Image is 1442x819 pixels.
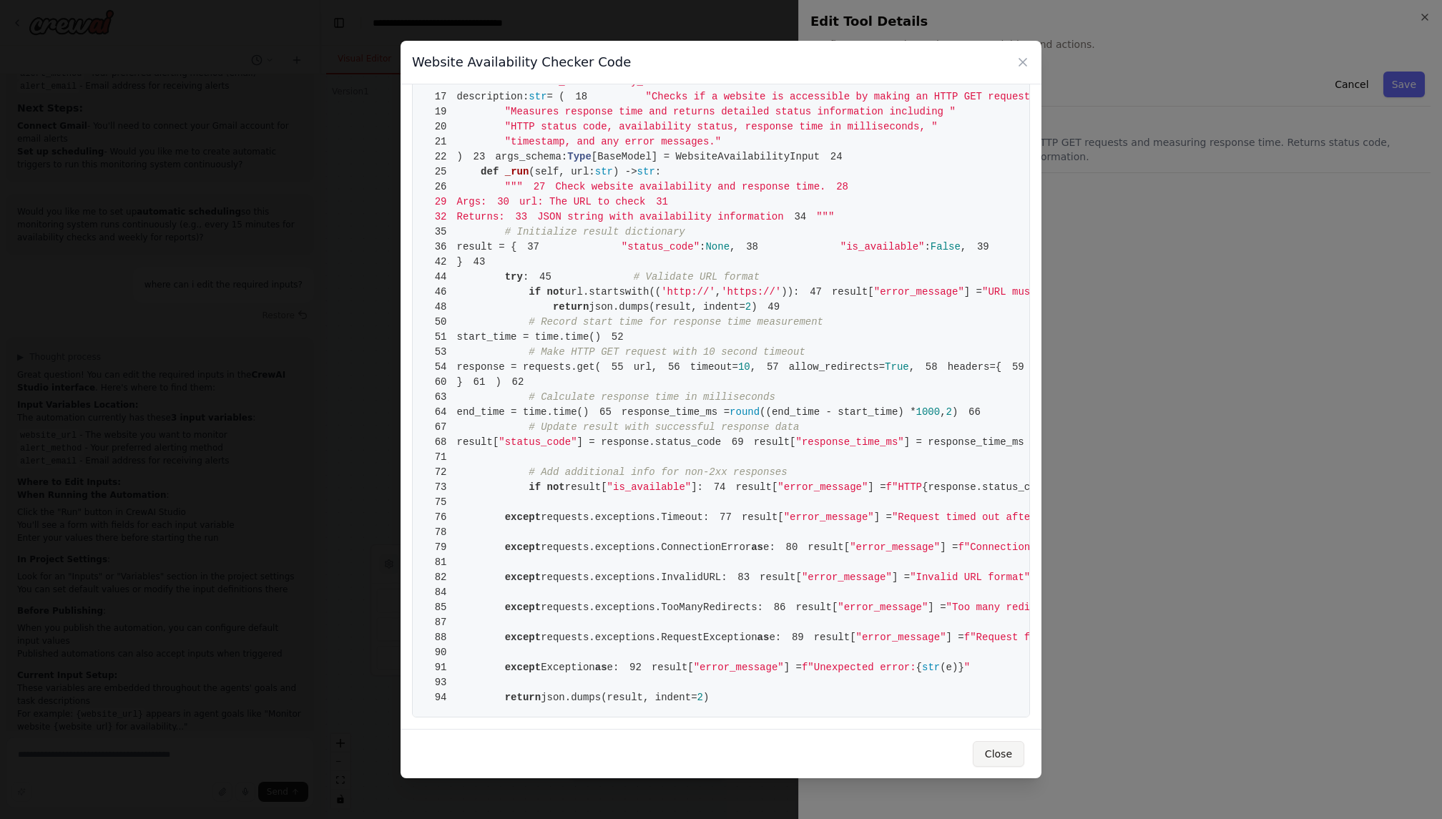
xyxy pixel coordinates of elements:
span: 72 [424,465,457,480]
span: 48 [424,300,457,315]
span: f"Unexpected error: [802,662,916,673]
span: # Make HTTP GET request with 10 second timeout [529,346,805,358]
span: ] = response_time_ms [904,436,1024,448]
span: False [931,241,961,252]
span: 'http://' [661,286,715,298]
span: ) [463,376,501,388]
span: 42 [424,255,457,270]
span: result[ [814,632,856,643]
span: ] = [874,511,892,523]
span: str [529,91,546,102]
span: 23 [463,149,496,165]
span: 82 [424,570,457,585]
span: 84 [424,585,457,600]
span: url, [601,361,657,373]
span: )): [781,286,799,298]
span: 1000 [916,406,941,418]
span: 69 [721,435,754,450]
span: ] = response.status_code [577,436,722,448]
span: except [505,602,541,613]
span: e: [763,541,775,553]
span: if [529,481,541,493]
span: 2 [946,406,952,418]
span: 89 [781,630,814,645]
span: 34 [784,210,817,225]
span: str [595,166,613,177]
span: 66 [958,405,991,420]
span: 59 [1001,360,1034,375]
span: result[ [796,602,838,613]
span: " [964,662,970,673]
span: end_time = time.time() [424,406,589,418]
span: start_time = time.time() [424,331,601,343]
span: None [705,241,730,252]
span: 73 [424,480,457,495]
span: # Initialize result dictionary [505,226,685,237]
span: 51 [424,330,457,345]
span: f"HTTP [886,481,922,493]
span: "Measures response time and returns detailed status information including " [505,106,956,117]
span: {response.status_code} [922,481,1054,493]
span: 33 [505,210,538,225]
span: 94 [424,690,457,705]
span: 32 [424,210,457,225]
span: = ( [547,91,565,102]
span: , [940,406,946,418]
span: # Record start time for response time measurement [529,316,823,328]
span: _run [505,166,529,177]
span: ) [952,406,958,418]
span: 67 [424,420,457,435]
span: except [505,541,541,553]
span: 21 [424,134,457,149]
span: 86 [763,600,796,615]
span: ) [424,151,463,162]
span: 29 [424,195,457,210]
span: return [553,301,589,313]
span: "error_message" [838,602,928,613]
span: 79 [424,540,457,555]
span: e: [607,662,619,673]
span: as [595,662,607,673]
span: "URL must start with http:// or https://" [982,286,1228,298]
span: 56 [657,360,690,375]
span: 55 [601,360,634,375]
span: 28 [826,180,859,195]
span: 46 [424,285,457,300]
span: "error_message" [778,481,868,493]
span: except [505,632,541,643]
span: 53 [424,345,457,360]
span: ] = [940,541,958,553]
span: 78 [424,525,457,540]
span: f"Connection error: Unable to connect to [958,541,1198,553]
span: , [750,361,756,373]
span: , [909,361,915,373]
span: { [916,662,922,673]
span: result[ [652,662,694,673]
span: requests.exceptions.RequestException [541,632,757,643]
span: 92 [619,660,652,675]
span: if [529,286,541,298]
span: f"Request failed: [964,632,1066,643]
span: 80 [775,540,808,555]
span: 17 [424,89,457,104]
span: 20 [424,119,457,134]
span: as [751,541,763,553]
span: 52 [601,330,634,345]
h3: Website Availability Checker Code [412,52,631,72]
span: 85 [424,600,457,615]
span: : [924,241,930,252]
span: "Too many redirects" [946,602,1066,613]
span: 50 [424,315,457,330]
span: 26 [424,180,457,195]
span: 64 [424,405,457,420]
span: 70 [1024,435,1057,450]
span: 47 [799,285,832,300]
span: Check website availability and response time. [523,181,826,192]
span: , [730,241,735,252]
span: 60 [424,375,457,390]
span: "error_message" [784,511,874,523]
span: "Checks if a website is accessible by making an HTTP GET request. " [645,91,1048,102]
span: headers={ [915,361,1001,373]
span: 75 [424,495,457,510]
span: True [885,361,909,373]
